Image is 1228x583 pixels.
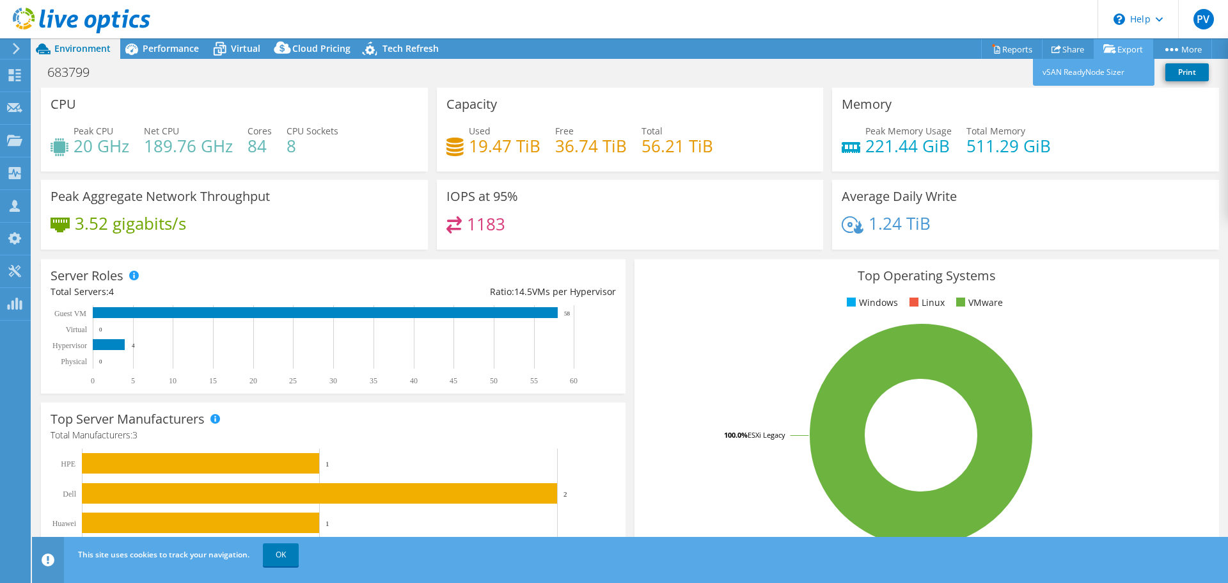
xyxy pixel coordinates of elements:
a: More [1153,39,1212,59]
h4: 1.24 TiB [869,216,931,230]
h3: Peak Aggregate Network Throughput [51,189,270,204]
a: Share [1042,39,1094,59]
text: Huawei [52,519,77,528]
text: Dell [63,490,76,499]
h3: Server Roles [51,269,123,283]
text: 25 [289,376,297,385]
span: 14.5 [514,285,532,298]
span: 3 [132,429,138,441]
h4: 189.76 GHz [144,139,233,153]
text: 45 [450,376,457,385]
h3: Top Server Manufacturers [51,412,205,426]
text: 0 [99,358,102,365]
text: 58 [564,310,571,317]
h3: Memory [842,97,892,111]
a: Print [1165,63,1209,81]
h4: 8 [287,139,338,153]
h3: IOPS at 95% [446,189,518,204]
span: Used [469,125,491,137]
text: 10 [169,376,177,385]
li: Linux [906,296,945,310]
tspan: 100.0% [724,430,748,440]
svg: \n [1114,13,1125,25]
span: Environment [54,42,111,54]
span: Performance [143,42,199,54]
h4: 3.52 gigabits/s [75,216,186,230]
span: Total [642,125,663,137]
span: CPU Sockets [287,125,338,137]
text: Virtual [66,325,88,334]
span: Virtual [231,42,260,54]
text: HPE [61,459,75,468]
text: 2 [563,490,567,498]
span: Free [555,125,574,137]
h4: 511.29 GiB [966,139,1051,153]
text: 1 [326,460,329,468]
text: Hypervisor [52,341,87,350]
span: Net CPU [144,125,179,137]
text: 20 [249,376,257,385]
a: vSAN ReadyNode Sizer [1033,59,1154,86]
h3: CPU [51,97,76,111]
span: 4 [109,285,114,298]
text: 0 [91,376,95,385]
text: 1 [326,520,329,527]
span: Peak CPU [74,125,113,137]
li: Windows [844,296,898,310]
div: Ratio: VMs per Hypervisor [333,285,616,299]
h4: 1183 [467,217,505,231]
h4: 84 [248,139,272,153]
text: Guest VM [54,309,86,318]
span: Peak Memory Usage [865,125,952,137]
h4: 19.47 TiB [469,139,540,153]
h4: 36.74 TiB [555,139,627,153]
a: OK [263,543,299,566]
span: Total Memory [966,125,1025,137]
text: 40 [410,376,418,385]
li: VMware [953,296,1003,310]
text: 15 [209,376,217,385]
a: Export [1094,39,1153,59]
text: 4 [132,342,135,349]
text: 5 [131,376,135,385]
h4: 221.44 GiB [865,139,952,153]
text: Physical [61,357,87,366]
h3: Capacity [446,97,497,111]
span: Tech Refresh [382,42,439,54]
h4: 20 GHz [74,139,129,153]
h3: Top Operating Systems [644,269,1209,283]
div: Total Servers: [51,285,333,299]
text: 50 [490,376,498,385]
text: 60 [570,376,578,385]
text: 30 [329,376,337,385]
h1: 683799 [42,65,109,79]
h4: 56.21 TiB [642,139,713,153]
text: 55 [530,376,538,385]
span: Cloud Pricing [292,42,350,54]
h4: Total Manufacturers: [51,428,616,442]
span: Cores [248,125,272,137]
a: Reports [981,39,1043,59]
text: 0 [99,326,102,333]
span: This site uses cookies to track your navigation. [78,549,249,560]
h3: Average Daily Write [842,189,957,204]
text: 35 [370,376,377,385]
tspan: ESXi Legacy [748,430,785,440]
span: PV [1193,9,1214,29]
